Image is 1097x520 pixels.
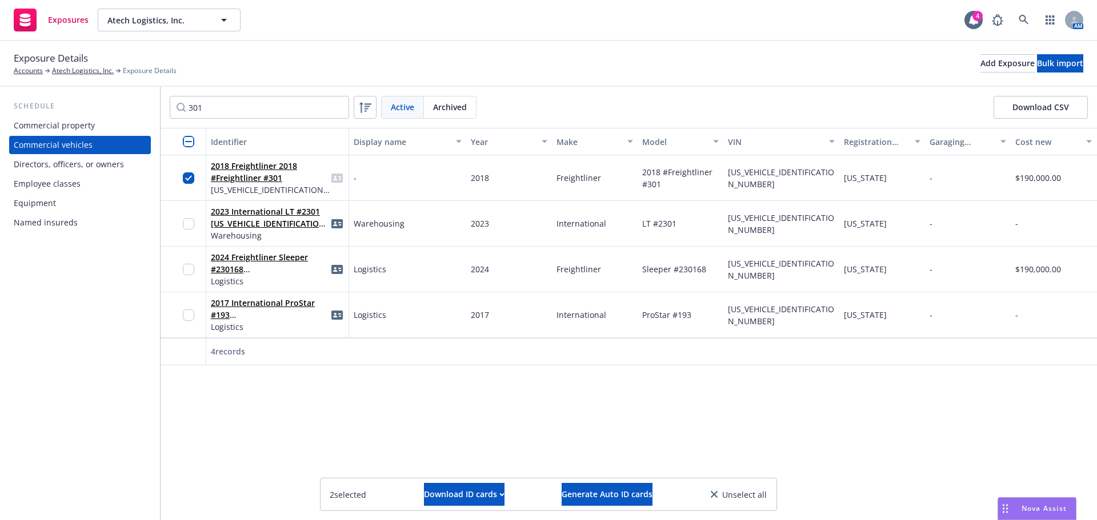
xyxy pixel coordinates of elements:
[562,489,652,499] span: Generate Auto ID cards
[424,483,505,506] button: Download ID cards
[1015,309,1018,320] span: -
[728,136,822,148] div: VIN
[556,218,606,229] span: International
[354,136,449,148] div: Display name
[211,275,330,287] span: Logistics
[844,218,887,229] span: [US_STATE]
[211,184,330,196] span: [US_VEHICLE_IDENTIFICATION_NUMBER]
[14,213,78,232] div: Named insureds
[211,297,329,344] a: 2017 International ProStar #193 [US_VEHICLE_IDENTIFICATION_NUMBER]
[183,172,194,184] input: Toggle Row Selected
[123,66,177,76] span: Exposure Details
[1012,9,1035,31] a: Search
[728,167,834,190] span: [US_VEHICLE_IDENTIFICATION_NUMBER]
[354,263,386,275] span: Logistics
[998,498,1012,519] div: Drag to move
[1022,503,1067,513] span: Nova Assist
[330,263,344,276] a: idCard
[471,136,535,148] div: Year
[642,264,706,275] span: Sleeper #230168
[170,96,349,119] input: Filter by keyword...
[728,212,834,235] span: [US_VEHICLE_IDENTIFICATION_NUMBER]
[1011,128,1096,155] button: Cost new
[424,483,505,505] div: Download ID cards
[930,172,932,184] span: -
[9,194,151,212] a: Equipment
[1015,264,1061,275] span: $190,000.00
[211,346,245,357] span: 4 records
[14,175,81,193] div: Employee classes
[466,128,552,155] button: Year
[211,251,330,275] span: 2024 Freightliner Sleeper #230168 [US_VEHICLE_IDENTIFICATION_NUMBER]
[183,309,194,321] input: Toggle Row Selected
[391,101,414,113] span: Active
[562,483,652,506] button: Generate Auto ID cards
[183,264,194,275] input: Toggle Row Selected
[1015,172,1061,183] span: $190,000.00
[354,172,357,184] span: -
[1037,54,1083,72] button: Bulk import
[972,11,983,21] div: 4
[211,205,330,229] span: 2023 International LT #2301 [US_VEHICLE_IDENTIFICATION_NUMBER]
[844,264,887,275] span: [US_STATE]
[471,309,489,320] span: 2017
[1015,136,1079,148] div: Cost new
[642,218,676,229] span: LT #2301
[471,172,489,183] span: 2018
[354,217,405,229] span: Warehousing
[839,128,925,155] button: Registration state
[211,160,297,183] a: 2018 Freightliner 2018 #Freightliner #301
[211,297,330,321] span: 2017 International ProStar #193 [US_VEHICLE_IDENTIFICATION_NUMBER]
[48,15,89,25] span: Exposures
[1039,9,1062,31] a: Switch app
[211,229,330,241] span: Warehousing
[14,136,93,154] div: Commercial vehicles
[98,9,241,31] button: Atech Logistics, Inc.
[980,54,1035,72] button: Add Exposure
[9,136,151,154] a: Commercial vehicles
[556,172,601,183] span: Freightliner
[844,309,887,320] span: [US_STATE]
[9,213,151,232] a: Named insureds
[211,252,329,299] a: 2024 Freightliner Sleeper #230168 [US_VEHICLE_IDENTIFICATION_NUMBER]
[354,309,386,321] span: Logistics
[994,96,1088,119] button: Download CSV
[9,100,151,112] div: Schedule
[930,263,932,275] span: -
[556,136,620,148] div: Make
[986,9,1009,31] a: Report a Bug
[723,128,839,155] button: VIN
[14,155,124,174] div: Directors, officers, or owners
[330,217,344,231] a: idCard
[925,128,1011,155] button: Garaging address
[183,218,194,229] input: Toggle Row Selected
[330,308,344,322] a: idCard
[211,160,330,184] span: 2018 Freightliner 2018 #Freightliner #301
[107,14,206,26] span: Atech Logistics, Inc.
[556,309,606,320] span: International
[980,55,1035,72] div: Add Exposure
[14,116,95,135] div: Commercial property
[330,171,344,185] span: idCard
[844,172,887,183] span: [US_STATE]
[52,66,114,76] a: Atech Logistics, Inc.
[14,51,88,66] span: Exposure Details
[211,321,330,333] span: Logistics
[642,309,691,320] span: ProStar #193
[433,101,467,113] span: Archived
[642,167,715,190] span: 2018 #Freightliner #301
[14,194,56,212] div: Equipment
[722,489,767,501] span: Unselect all
[1015,218,1018,229] span: -
[330,489,366,501] span: 2 selected
[206,128,349,155] button: Identifier
[642,136,706,148] div: Model
[638,128,723,155] button: Model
